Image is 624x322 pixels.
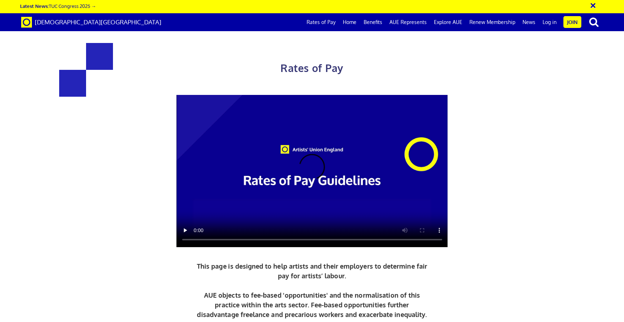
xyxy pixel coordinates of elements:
a: News [519,13,539,31]
a: Latest News:TUC Congress 2025 → [20,3,96,9]
button: search [583,14,605,29]
span: Rates of Pay [280,62,343,75]
a: Explore AUE [430,13,466,31]
a: Brand [DEMOGRAPHIC_DATA][GEOGRAPHIC_DATA] [16,13,167,31]
a: Benefits [360,13,386,31]
strong: Latest News: [20,3,49,9]
a: Join [563,16,581,28]
a: Log in [539,13,560,31]
span: [DEMOGRAPHIC_DATA][GEOGRAPHIC_DATA] [35,18,161,26]
a: AUE Represents [386,13,430,31]
a: Home [339,13,360,31]
a: Renew Membership [466,13,519,31]
p: This page is designed to help artists and their employers to determine fair pay for artists’ labo... [195,261,429,319]
a: Rates of Pay [303,13,339,31]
